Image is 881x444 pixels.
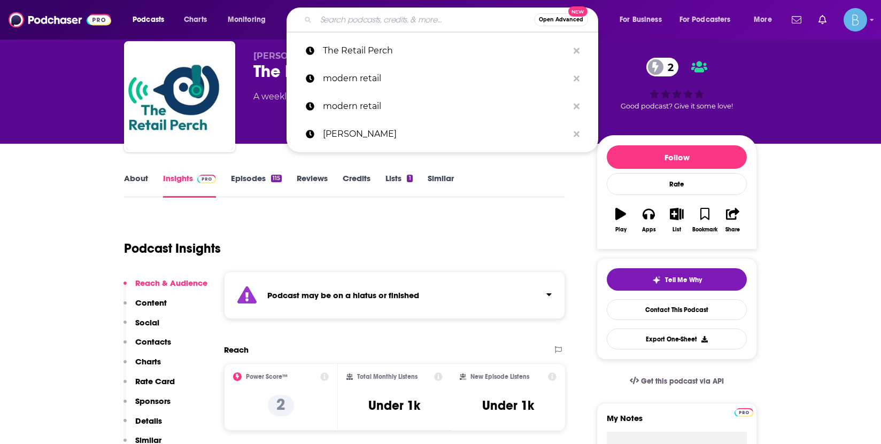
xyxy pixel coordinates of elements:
[287,65,598,92] a: modern retail
[844,8,867,32] button: Show profile menu
[735,407,753,417] a: Pro website
[163,173,216,198] a: InsightsPodchaser Pro
[663,201,691,239] button: List
[253,51,409,61] span: [PERSON_NAME] [PERSON_NAME]
[287,120,598,148] a: [PERSON_NAME]
[126,43,233,150] img: The Retail Perch
[646,58,679,76] a: 2
[135,337,171,347] p: Contacts
[568,6,588,17] span: New
[607,413,747,432] label: My Notes
[287,92,598,120] a: modern retail
[725,227,740,233] div: Share
[177,11,213,28] a: Charts
[123,396,171,416] button: Sponsors
[268,395,294,416] p: 2
[407,175,412,182] div: 1
[323,92,568,120] p: modern retail
[642,227,656,233] div: Apps
[123,376,175,396] button: Rate Card
[673,11,746,28] button: open menu
[123,337,171,356] button: Contacts
[297,7,608,32] div: Search podcasts, credits, & more...
[719,201,747,239] button: Share
[652,276,661,284] img: tell me why sparkle
[135,356,161,367] p: Charts
[620,12,662,27] span: For Business
[679,12,731,27] span: For Podcasters
[297,173,328,198] a: Reviews
[641,377,724,386] span: Get this podcast via API
[612,11,675,28] button: open menu
[133,12,164,27] span: Podcasts
[267,290,419,300] strong: Podcast may be on a hiatus or finished
[287,37,598,65] a: The Retail Perch
[735,408,753,417] img: Podchaser Pro
[607,173,747,195] div: Rate
[607,329,747,349] button: Export One-Sheet
[539,17,583,22] span: Open Advanced
[135,376,175,386] p: Rate Card
[135,317,159,328] p: Social
[534,13,588,26] button: Open AdvancedNew
[754,12,772,27] span: More
[814,11,831,29] a: Show notifications dropdown
[271,175,282,182] div: 115
[607,268,747,291] button: tell me why sparkleTell Me Why
[597,51,757,117] div: 2Good podcast? Give it some love!
[253,90,481,103] div: A weekly podcast
[615,227,627,233] div: Play
[323,120,568,148] p: jason goldberg
[692,227,717,233] div: Bookmark
[323,65,568,92] p: modern retail
[621,102,733,110] span: Good podcast? Give it some love!
[323,37,568,65] p: The Retail Perch
[123,416,162,435] button: Details
[357,373,418,380] h2: Total Monthly Listens
[135,278,207,288] p: Reach & Audience
[657,58,679,76] span: 2
[691,201,718,239] button: Bookmark
[123,278,207,298] button: Reach & Audience
[135,416,162,426] p: Details
[428,173,454,198] a: Similar
[246,373,288,380] h2: Power Score™
[224,345,249,355] h2: Reach
[607,145,747,169] button: Follow
[482,398,534,414] h3: Under 1k
[228,12,266,27] span: Monitoring
[231,173,282,198] a: Episodes115
[9,10,111,30] img: Podchaser - Follow, Share and Rate Podcasts
[385,173,412,198] a: Lists1
[123,298,167,317] button: Content
[125,11,178,28] button: open menu
[123,317,159,337] button: Social
[746,11,785,28] button: open menu
[844,8,867,32] span: Logged in as BLASTmedia
[220,11,280,28] button: open menu
[124,173,148,198] a: About
[135,298,167,308] p: Content
[607,201,635,239] button: Play
[124,240,221,256] h1: Podcast Insights
[665,276,702,284] span: Tell Me Why
[197,175,216,183] img: Podchaser Pro
[135,396,171,406] p: Sponsors
[621,368,732,394] a: Get this podcast via API
[787,11,806,29] a: Show notifications dropdown
[184,12,207,27] span: Charts
[123,356,161,376] button: Charts
[316,11,534,28] input: Search podcasts, credits, & more...
[368,398,420,414] h3: Under 1k
[343,173,370,198] a: Credits
[844,8,867,32] img: User Profile
[673,227,681,233] div: List
[224,271,565,319] section: Click to expand status details
[635,201,662,239] button: Apps
[470,373,529,380] h2: New Episode Listens
[607,299,747,320] a: Contact This Podcast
